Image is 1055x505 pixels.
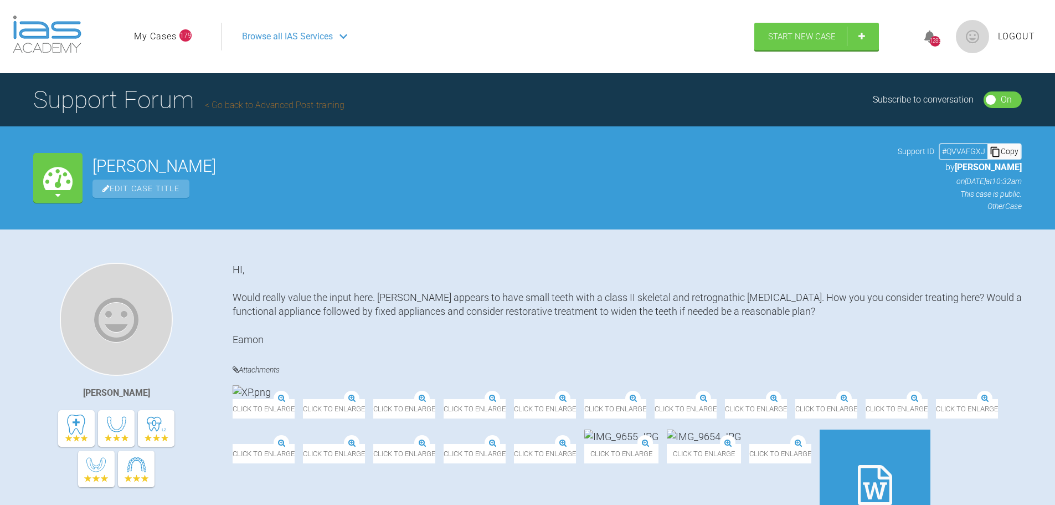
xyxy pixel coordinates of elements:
[233,385,271,399] img: XP.png
[930,36,940,47] div: 1285
[898,188,1022,200] p: This case is public.
[754,23,879,50] a: Start New Case
[83,386,150,400] div: [PERSON_NAME]
[179,29,192,42] span: 179
[998,29,1035,44] a: Logout
[655,399,717,419] span: Click to enlarge
[242,29,333,44] span: Browse all IAS Services
[233,444,295,463] span: Click to enlarge
[444,399,506,419] span: Click to enlarge
[205,100,344,110] a: Go back to Advanced Post-training
[667,444,741,463] span: Click to enlarge
[233,399,295,419] span: Click to enlarge
[92,158,888,175] h2: [PERSON_NAME]
[303,444,365,463] span: Click to enlarge
[725,399,787,419] span: Click to enlarge
[584,444,658,463] span: Click to enlarge
[898,160,1022,175] p: by
[936,399,998,419] span: Click to enlarge
[373,399,435,419] span: Click to enlarge
[13,16,81,53] img: logo-light.3e3ef733.png
[768,32,836,42] span: Start New Case
[898,175,1022,187] p: on [DATE] at 10:32am
[955,162,1022,172] span: [PERSON_NAME]
[233,263,1022,346] div: HI, Would really value the input here. [PERSON_NAME] appears to have small teeth with a class II ...
[749,444,811,463] span: Click to enlarge
[514,444,576,463] span: Click to enlarge
[303,399,365,419] span: Click to enlarge
[444,444,506,463] span: Click to enlarge
[866,399,928,419] span: Click to enlarge
[956,20,989,53] img: profile.png
[667,430,741,443] img: IMG_9654.JPG
[233,363,1022,377] h4: Attachments
[898,200,1022,212] p: Other Case
[514,399,576,419] span: Click to enlarge
[584,399,646,419] span: Click to enlarge
[584,430,658,443] img: IMG_9655.JPG
[873,93,974,107] div: Subscribe to conversation
[940,145,987,157] div: # QVVAFGXJ
[60,263,173,376] img: Eamon OReilly
[33,80,344,119] h1: Support Forum
[134,29,177,44] a: My Cases
[1001,93,1012,107] div: On
[373,444,435,463] span: Click to enlarge
[795,399,857,419] span: Click to enlarge
[898,145,934,157] span: Support ID
[92,180,189,198] span: Edit Case Title
[987,144,1021,159] div: Copy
